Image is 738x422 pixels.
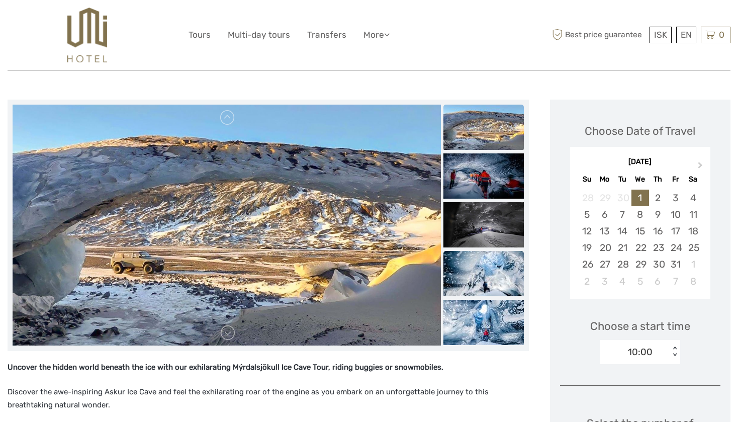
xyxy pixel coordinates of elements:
div: Choose Saturday, November 1st, 2025 [684,256,702,273]
div: Choose Friday, October 3rd, 2025 [667,190,684,206]
div: Choose Wednesday, October 22nd, 2025 [631,239,649,256]
div: Choose Monday, October 27th, 2025 [596,256,613,273]
span: 0 [717,30,726,40]
div: Choose Sunday, November 2nd, 2025 [578,273,596,290]
span: ISK [654,30,667,40]
img: f68577f3a8ac48d8947825834518563a_slider_thumbnail.jpeg [443,153,524,199]
div: Choose Wednesday, October 29th, 2025 [631,256,649,273]
div: Choose Thursday, October 2nd, 2025 [649,190,667,206]
div: Choose Saturday, October 18th, 2025 [684,223,702,239]
div: Not available Tuesday, September 30th, 2025 [613,190,631,206]
a: Multi-day tours [228,28,290,42]
span: Best price guarantee [550,27,648,43]
a: Tours [189,28,211,42]
div: Mo [596,173,613,186]
div: Choose Tuesday, November 4th, 2025 [613,273,631,290]
img: 526-1e775aa5-7374-4589-9d7e-5793fb20bdfc_logo_big.jpg [67,8,107,62]
div: Choose Saturday, October 25th, 2025 [684,239,702,256]
a: Transfers [307,28,346,42]
button: Next Month [693,159,709,176]
div: Choose Wednesday, October 15th, 2025 [631,223,649,239]
div: Choose Monday, October 13th, 2025 [596,223,613,239]
div: [DATE] [570,157,711,167]
div: Choose Thursday, November 6th, 2025 [649,273,667,290]
div: Choose Friday, November 7th, 2025 [667,273,684,290]
div: month 2025-10 [573,190,707,290]
div: EN [676,27,696,43]
p: Discover the awe-inspiring Askur Ice Cave and feel the exhilarating roar of the engine as you emb... [8,386,529,411]
img: 792746f63c244dbc9dea79e987f7678f_main_slider.jpeg [13,105,441,346]
button: Open LiveChat chat widget [116,16,128,28]
div: 10:00 [628,346,653,359]
div: Choose Thursday, October 23rd, 2025 [649,239,667,256]
div: Choose Sunday, October 5th, 2025 [578,206,596,223]
div: Choose Sunday, October 12th, 2025 [578,223,596,239]
div: Not available Monday, September 29th, 2025 [596,190,613,206]
div: Sa [684,173,702,186]
div: Choose Friday, October 10th, 2025 [667,206,684,223]
div: Choose Date of Travel [585,123,695,139]
div: Su [578,173,596,186]
div: Choose Friday, October 24th, 2025 [667,239,684,256]
img: 792746f63c244dbc9dea79e987f7678f_slider_thumbnail.jpeg [443,105,524,150]
div: Choose Thursday, October 30th, 2025 [649,256,667,273]
img: a6505038a9a94cf69139214099bba627_slider_thumbnail.png [443,202,524,247]
div: Choose Monday, October 6th, 2025 [596,206,613,223]
div: Choose Monday, November 3rd, 2025 [596,273,613,290]
div: We [631,173,649,186]
div: Fr [667,173,684,186]
strong: Uncover the hidden world beneath the ice with our exhilarating Mýrdalsjökull Ice Cave Tour, ridin... [8,363,443,372]
div: Choose Saturday, October 11th, 2025 [684,206,702,223]
div: Choose Saturday, October 4th, 2025 [684,190,702,206]
div: Th [649,173,667,186]
div: Choose Friday, October 31st, 2025 [667,256,684,273]
div: Choose Wednesday, November 5th, 2025 [631,273,649,290]
div: Choose Wednesday, October 8th, 2025 [631,206,649,223]
span: Choose a start time [590,318,690,334]
div: Choose Tuesday, October 21st, 2025 [613,239,631,256]
div: Choose Sunday, October 19th, 2025 [578,239,596,256]
div: Tu [613,173,631,186]
div: Not available Sunday, September 28th, 2025 [578,190,596,206]
a: More [363,28,390,42]
div: Choose Monday, October 20th, 2025 [596,239,613,256]
div: Choose Saturday, November 8th, 2025 [684,273,702,290]
p: We're away right now. Please check back later! [14,18,114,26]
div: Choose Tuesday, October 28th, 2025 [613,256,631,273]
img: ab0b4ba361134c48a3a7218f6df58920_slider_thumbnail.jpeg [443,300,524,345]
div: Choose Thursday, October 9th, 2025 [649,206,667,223]
div: Choose Tuesday, October 14th, 2025 [613,223,631,239]
div: Choose Wednesday, October 1st, 2025 [631,190,649,206]
div: Choose Friday, October 17th, 2025 [667,223,684,239]
div: Choose Thursday, October 16th, 2025 [649,223,667,239]
img: b146292bbf6c4a4db6d2848b8dec9120_slider_thumbnail.jpeg [443,251,524,296]
div: < > [671,347,679,357]
div: Choose Tuesday, October 7th, 2025 [613,206,631,223]
div: Choose Sunday, October 26th, 2025 [578,256,596,273]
